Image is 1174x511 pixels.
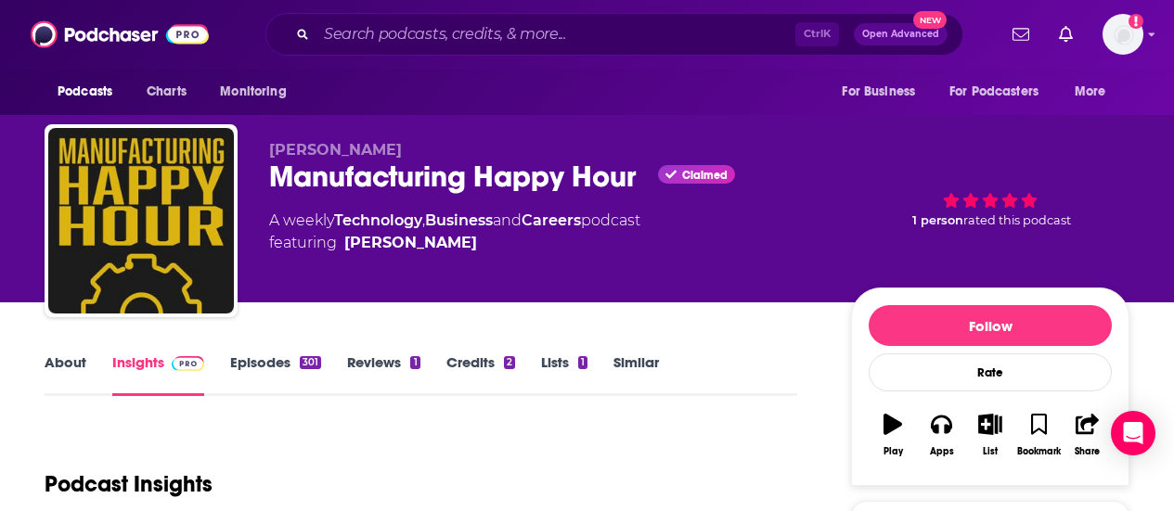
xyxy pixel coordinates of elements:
div: List [983,446,998,457]
a: Chris Luecke [344,232,477,254]
span: [PERSON_NAME] [269,141,402,159]
span: 1 person [912,213,963,227]
button: Share [1064,402,1112,468]
a: Business [425,211,493,229]
div: 1 [578,356,587,369]
a: Lists1 [541,353,587,396]
a: Technology [334,211,422,229]
a: InsightsPodchaser Pro [112,353,204,396]
a: Charts [135,74,198,109]
div: 2 [504,356,515,369]
a: Show notifications dropdown [1005,19,1037,50]
button: Apps [917,402,965,468]
img: User Profile [1103,14,1143,55]
div: 1 [410,356,419,369]
div: Open Intercom Messenger [1111,411,1155,455]
span: New [913,11,947,29]
button: Bookmark [1014,402,1063,468]
span: and [493,211,522,229]
span: For Business [842,79,915,105]
span: Ctrl K [795,22,839,46]
span: Claimed [682,171,728,180]
button: Play [869,402,917,468]
span: rated this podcast [963,213,1071,227]
span: Monitoring [220,79,286,105]
button: Show profile menu [1103,14,1143,55]
button: open menu [207,74,310,109]
img: Podchaser Pro [172,356,204,371]
button: open menu [45,74,136,109]
span: Charts [147,79,187,105]
button: Follow [869,305,1112,346]
button: open menu [937,74,1065,109]
img: Manufacturing Happy Hour [48,128,234,313]
h1: Podcast Insights [45,470,213,498]
div: Rate [869,353,1112,391]
div: Share [1075,446,1100,457]
button: Open AdvancedNew [854,23,948,45]
span: , [422,211,425,229]
svg: Add a profile image [1129,14,1143,29]
button: List [966,402,1014,468]
a: Credits2 [446,353,515,396]
span: More [1075,79,1106,105]
a: Reviews1 [347,353,419,396]
span: Open Advanced [862,30,939,39]
div: Bookmark [1017,446,1061,457]
a: Careers [522,211,581,229]
div: Search podcasts, credits, & more... [265,13,963,56]
a: Show notifications dropdown [1051,19,1080,50]
a: Episodes301 [230,353,321,396]
div: 1 personrated this podcast [851,141,1129,256]
img: Podchaser - Follow, Share and Rate Podcasts [31,17,209,52]
button: open menu [1062,74,1129,109]
div: Apps [930,446,954,457]
span: featuring [269,232,640,254]
span: For Podcasters [949,79,1039,105]
a: About [45,353,86,396]
div: 301 [300,356,321,369]
a: Similar [613,353,659,396]
span: Podcasts [58,79,112,105]
div: Play [884,446,903,457]
button: open menu [829,74,938,109]
div: A weekly podcast [269,210,640,254]
input: Search podcasts, credits, & more... [316,19,795,49]
span: Logged in as HavasFormulab2b [1103,14,1143,55]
